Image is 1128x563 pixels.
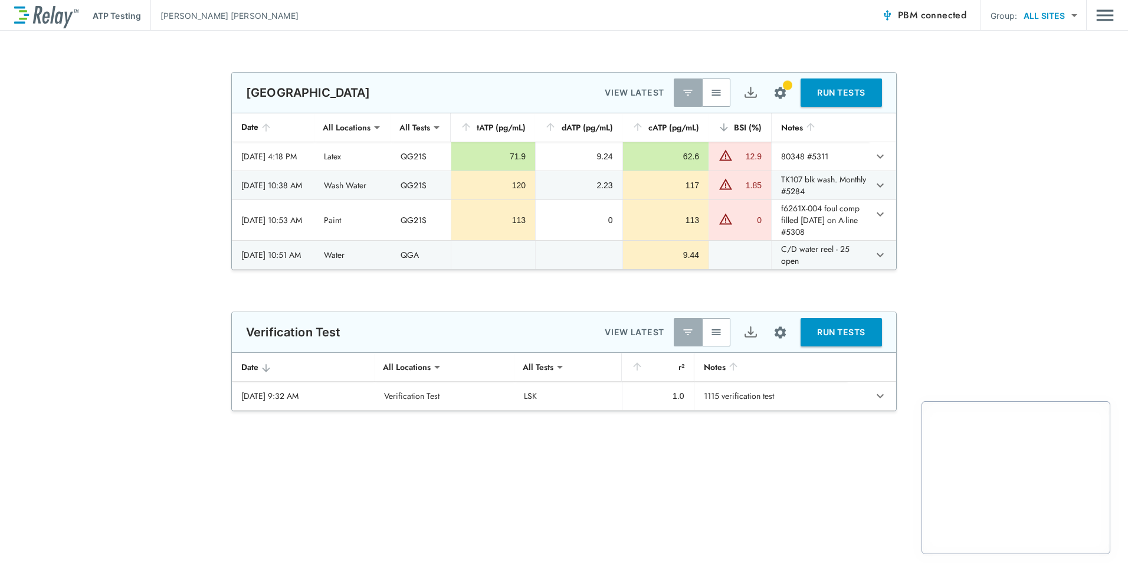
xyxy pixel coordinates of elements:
div: [DATE] 4:18 PM [241,150,305,162]
td: LSK [514,382,622,410]
span: PBM [898,7,966,24]
p: Verification Test [246,325,341,339]
p: ATP Testing [93,9,141,22]
button: Site setup [765,317,796,348]
img: View All [710,87,722,99]
div: 1.85 [736,179,762,191]
div: 117 [632,179,699,191]
p: VIEW LATEST [605,325,664,339]
div: 113 [632,214,699,226]
button: Main menu [1096,4,1114,27]
p: [PERSON_NAME] [PERSON_NAME] [160,9,299,22]
td: QG21S [391,171,451,199]
p: [GEOGRAPHIC_DATA] [246,86,370,100]
img: Warning [719,148,733,162]
div: [DATE] 10:38 AM [241,179,305,191]
div: 2.23 [545,179,613,191]
button: expand row [870,175,890,195]
button: expand row [870,245,890,265]
p: Group: [991,9,1017,22]
td: QG21S [391,200,451,240]
img: Latest [682,87,694,99]
button: RUN TESTS [801,78,882,107]
td: Verification Test [375,382,514,410]
td: TK107 blk wash. Monthly #5284 [771,171,869,199]
div: [DATE] 10:53 AM [241,214,305,226]
td: Latex [314,142,391,171]
table: sticky table [232,113,896,270]
img: Warning [719,177,733,191]
div: [DATE] 9:32 AM [241,390,365,402]
th: Date [232,353,375,382]
button: Export [736,78,765,107]
div: All Locations [314,116,379,139]
div: 9.24 [545,150,613,162]
div: 12.9 [736,150,762,162]
td: 1115 verification test [694,382,848,410]
div: 1.0 [632,390,684,402]
div: cATP (pg/mL) [632,120,699,135]
div: r² [631,360,684,374]
img: Settings Icon [773,325,788,340]
td: C/D water reel - 25 open [771,241,869,269]
td: Wash Water [314,171,391,199]
td: Water [314,241,391,269]
td: 80348 #5311 [771,142,869,171]
div: 120 [461,179,526,191]
td: QGA [391,241,451,269]
p: VIEW LATEST [605,86,664,100]
div: All Tests [514,355,562,379]
div: 62.6 [632,150,699,162]
button: PBM connected [877,4,971,27]
div: 113 [461,214,526,226]
div: 0 [736,214,762,226]
button: expand row [870,204,890,224]
img: Drawer Icon [1096,4,1114,27]
table: sticky table [232,353,896,411]
div: tATP (pg/mL) [460,120,526,135]
button: Export [736,318,765,346]
div: 9.44 [632,249,699,261]
span: connected [921,8,967,22]
img: Connected Icon [881,9,893,21]
div: 71.9 [461,150,526,162]
td: Paint [314,200,391,240]
div: Notes [704,360,838,374]
img: LuminUltra Relay [14,3,78,28]
div: Notes [781,120,860,135]
img: Export Icon [743,86,758,100]
img: Settings Icon [773,86,788,100]
td: QG21S [391,142,451,171]
button: expand row [870,146,890,166]
td: f6261X-004 foul comp filled [DATE] on A-line #5308 [771,200,869,240]
button: Site setup [765,77,796,109]
th: Date [232,113,314,142]
div: BSI (%) [718,120,762,135]
button: RUN TESTS [801,318,882,346]
div: All Locations [375,355,439,379]
img: Export Icon [743,325,758,340]
div: 0 [545,214,613,226]
div: [DATE] 10:51 AM [241,249,305,261]
div: All Tests [391,116,438,139]
img: Latest [682,326,694,338]
div: dATP (pg/mL) [545,120,613,135]
button: expand row [870,386,890,406]
img: View All [710,326,722,338]
iframe: bubble [922,402,1110,554]
img: Warning [719,212,733,226]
